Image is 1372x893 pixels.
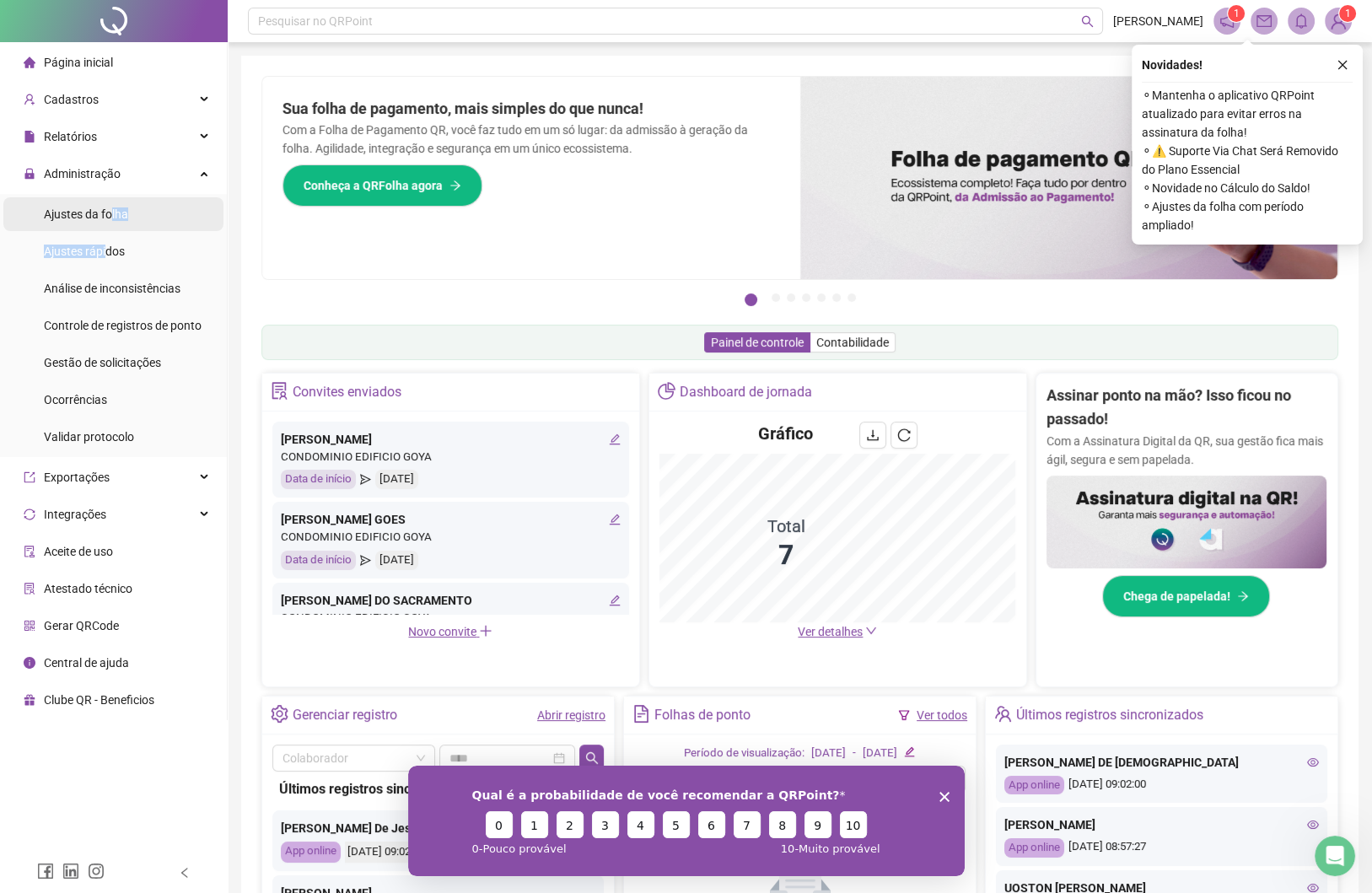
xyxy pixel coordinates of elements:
div: Folhas de ponto [654,701,751,729]
span: Cadastros [44,93,99,106]
div: App online [1004,838,1064,858]
span: Contabilidade [816,336,889,349]
button: 6 [832,293,841,302]
span: download [866,428,880,442]
button: 3 [787,293,795,302]
div: CONDOMINIO EDIFICIO GOYA [281,449,621,466]
div: Convites enviados [293,378,401,406]
span: team [994,705,1012,723]
span: linkedin [62,863,79,880]
h4: Gráfico [758,422,813,445]
span: edit [609,514,621,525]
div: [DATE] [863,745,897,762]
span: ⚬ Novidade no Cálculo do Saldo! [1142,179,1353,197]
span: lock [24,168,35,180]
span: edit [609,594,621,606]
img: banner%2F8d14a306-6205-4263-8e5b-06e9a85ad873.png [800,77,1338,279]
span: edit [904,746,915,757]
span: Clube QR - Beneficios [44,693,154,707]
span: Central de ajuda [44,656,129,670]
div: [PERSON_NAME] DO SACRAMENTO [281,591,621,610]
span: plus [479,624,492,637]
span: setting [271,705,288,723]
button: 1 [745,293,757,306]
div: App online [1004,776,1064,795]
span: Validar protocolo [44,430,134,444]
div: [PERSON_NAME] De Jesus [281,819,595,837]
button: Chega de papelada! [1102,575,1270,617]
span: 1 [1345,8,1351,19]
span: eye [1307,756,1319,768]
span: arrow-right [1237,590,1249,602]
div: [DATE] 09:02:00 [1004,776,1319,795]
button: 5 [817,293,826,302]
span: notification [1219,13,1235,29]
span: Análise de inconsistências [44,282,180,295]
span: facebook [37,863,54,880]
span: send [360,551,371,570]
span: mail [1256,13,1272,29]
div: Gerenciar registro [293,701,397,729]
button: 4 [802,293,810,302]
span: export [24,471,35,483]
div: CONDOMINIO EDIFICIO GOYA [281,529,621,546]
span: reload [897,428,911,442]
sup: 1 [1228,5,1245,22]
span: user-add [24,94,35,105]
span: audit [24,546,35,557]
span: Conheça a QRFolha agora [304,176,443,195]
div: [PERSON_NAME] [281,430,621,449]
iframe: Intercom live chat [1315,836,1355,876]
div: [PERSON_NAME] [1004,815,1319,834]
span: Página inicial [44,56,113,69]
div: Data de início [281,470,356,489]
div: CONDOMINIO EDIFICIO GOYA [281,610,621,627]
span: send [360,470,371,489]
h2: Sua folha de pagamento, mais simples do que nunca! [282,97,780,121]
span: file-text [632,705,650,723]
span: Ocorrências [44,393,107,406]
span: sync [24,508,35,520]
a: Abrir registro [537,708,605,722]
span: Ver detalhes [798,625,863,638]
div: [DATE] 09:02:00 [345,842,428,863]
span: Ajustes rápidos [44,245,125,258]
button: Conheça a QRFolha agora [282,164,482,207]
span: Chega de papelada! [1123,587,1230,605]
span: eye [1307,819,1319,831]
a: Ver detalhes down [798,625,877,638]
span: ⚬ Ajustes da folha com período ampliado! [1142,197,1353,234]
span: Novidades ! [1142,56,1203,74]
img: banner%2F02c71560-61a6-44d4-94b9-c8ab97240462.png [1046,476,1326,569]
button: 2 [772,293,780,302]
p: Com a Assinatura Digital da QR, sua gestão fica mais ágil, segura e sem papelada. [1046,432,1326,469]
span: solution [271,382,288,400]
div: [PERSON_NAME] GOES [281,510,621,529]
div: [DATE] [375,470,418,489]
span: left [179,867,191,879]
div: Últimos registros sincronizados [279,778,597,799]
span: gift [24,694,35,706]
span: Controle de registros de ponto [44,319,202,332]
span: Atestado técnico [44,582,132,595]
span: [PERSON_NAME] [1113,12,1203,30]
span: Relatórios [44,130,97,143]
a: Ver todos [917,708,967,722]
div: Dashboard de jornada [680,378,812,406]
span: ⚬ Mantenha o aplicativo QRPoint atualizado para evitar erros na assinatura da folha! [1142,86,1353,142]
span: search [1081,15,1094,28]
h2: Assinar ponto na mão? Isso ficou no passado! [1046,384,1326,432]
